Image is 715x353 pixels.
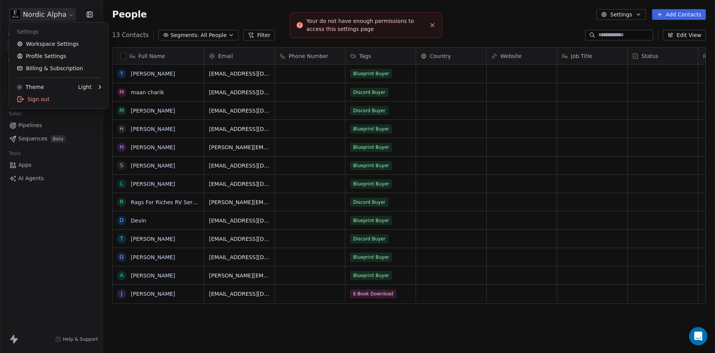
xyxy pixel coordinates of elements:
[12,38,105,50] a: Workspace Settings
[17,83,44,91] div: Theme
[12,26,105,38] div: Settings
[12,50,105,62] a: Profile Settings
[12,93,105,105] div: Sign out
[78,83,92,91] div: Light
[427,20,437,30] button: Close toast
[307,17,426,33] div: Your do not have enough permissions to access this settings page
[12,62,105,74] a: Billing & Subscription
